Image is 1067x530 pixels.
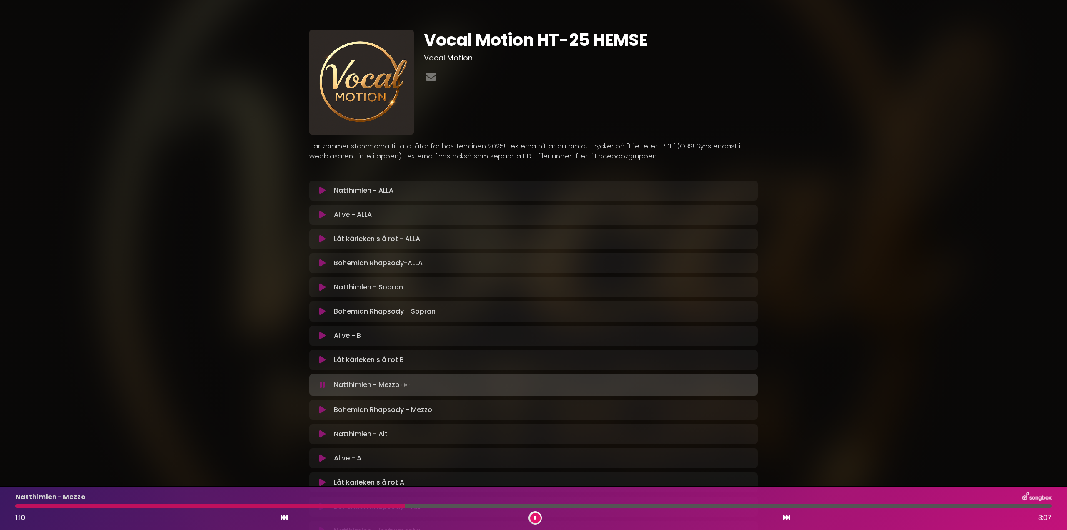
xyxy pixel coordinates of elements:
[334,186,393,196] p: Natthimlen - ALLA
[309,30,414,135] img: pGlB4Q9wSIK9SaBErEAn
[424,53,758,63] h3: Vocal Motion
[1022,492,1052,502] img: songbox-logo-white.png
[334,306,436,316] p: Bohemian Rhapsody - Sopran
[334,355,404,365] p: Låt kärleken slå rot B
[334,453,361,463] p: Alive - A
[309,141,758,161] p: Här kommer stämmorna till alla låtar för höstterminen 2025! Texterna hittar du om du trycker på "...
[15,513,25,522] span: 1:10
[334,258,423,268] p: Bohemian Rhapsody-ALLA
[334,379,411,391] p: Natthimlen - Mezzo
[334,477,404,487] p: Låt kärleken slå rot A
[1038,513,1052,523] span: 3:07
[334,429,388,439] p: Natthimlen - Alt
[15,492,85,502] p: Natthimlen - Mezzo
[334,234,420,244] p: Låt kärleken slå rot - ALLA
[334,405,432,415] p: Bohemian Rhapsody - Mezzo
[400,379,411,391] img: waveform4.gif
[334,282,403,292] p: Natthimlen - Sopran
[334,331,361,341] p: Alive - B
[424,30,758,50] h1: Vocal Motion HT-25 HEMSE
[334,210,372,220] p: Alive - ALLA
